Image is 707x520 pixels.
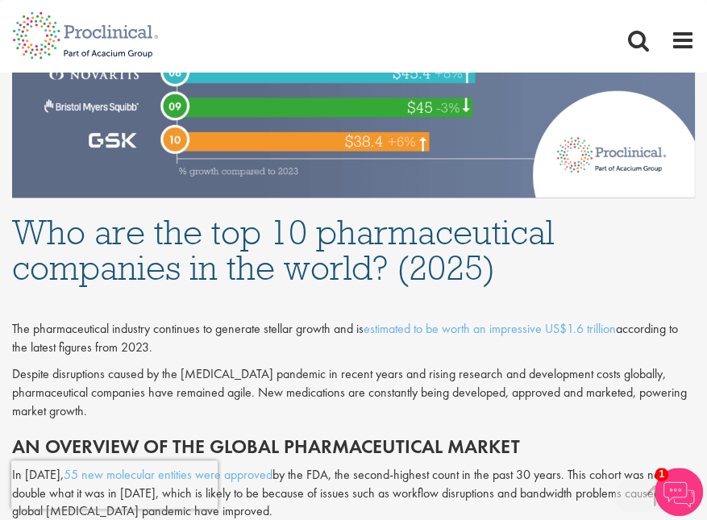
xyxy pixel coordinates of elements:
iframe: reCAPTCHA [11,460,218,509]
a: estimated to be worth an impressive US$1.6 trillion [364,319,616,336]
h1: Who are the top 10 pharmaceutical companies in the world? (2025) [12,214,695,285]
span: 1 [655,468,668,481]
img: Chatbot [655,468,703,516]
h2: An overview of the global pharmaceutical market [12,435,695,456]
p: Despite disruptions caused by the [MEDICAL_DATA] pandemic in recent years and rising research and... [12,364,695,420]
div: The pharmaceutical industry continues to generate stellar growth and is according to the latest f... [12,319,695,356]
